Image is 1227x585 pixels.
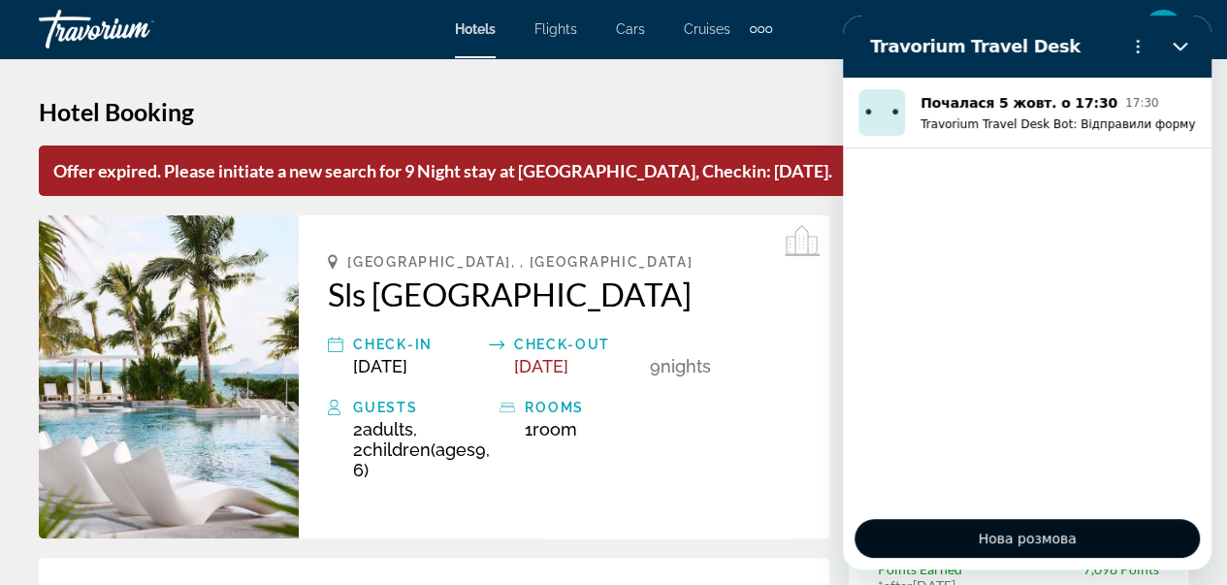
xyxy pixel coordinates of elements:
[1138,9,1188,49] button: User Menu
[750,14,772,45] button: Extra navigation items
[353,333,479,356] div: Check-in
[39,146,1188,196] p: Offer expired. Please initiate a new search for 9 Night stay at [GEOGRAPHIC_DATA], Checkin: [DATE].
[533,419,577,439] span: Room
[39,4,233,54] a: Travorium
[363,439,431,460] span: Children
[514,356,568,376] span: [DATE]
[353,356,407,376] span: [DATE]
[39,215,299,538] img: Sls Playa Mujeres
[616,21,645,37] a: Cars
[39,97,1188,126] h1: Hotel Booking
[660,356,710,376] span: Nights
[843,16,1211,569] iframe: Вікно повідомлень
[347,254,693,270] span: [GEOGRAPHIC_DATA], , [GEOGRAPHIC_DATA]
[353,396,490,419] div: Guests
[353,439,490,480] span: ( 9, 6)
[328,275,800,313] a: Sls [GEOGRAPHIC_DATA]
[353,419,490,480] span: , 2
[455,21,496,37] a: Hotels
[514,333,640,356] div: Check-out
[534,21,577,37] a: Flights
[525,396,645,419] div: rooms
[684,21,730,37] a: Cruises
[363,419,413,439] span: Adults
[649,356,660,376] span: 9
[353,419,413,439] span: 2
[525,419,577,439] span: 1
[436,439,475,460] span: ages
